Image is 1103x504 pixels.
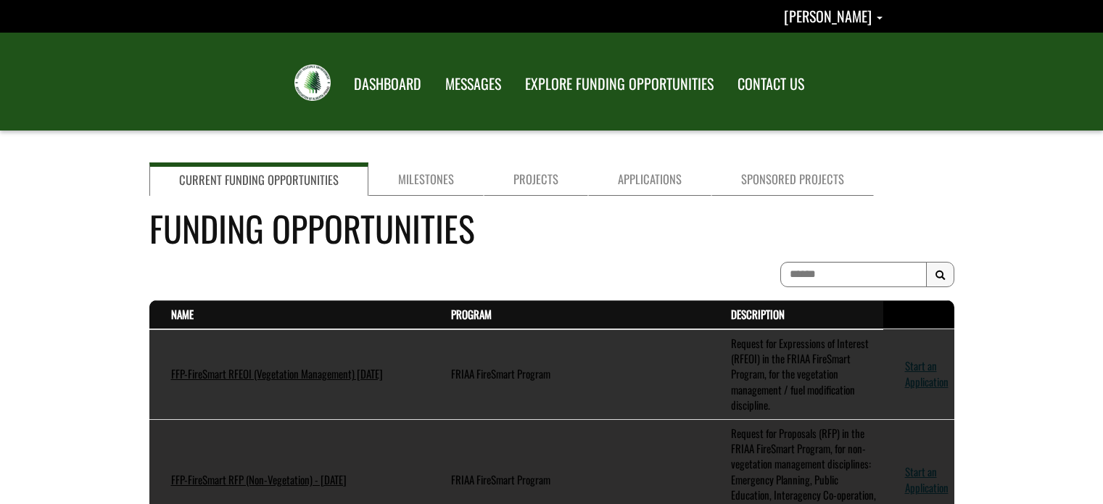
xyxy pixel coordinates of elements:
[905,463,949,495] a: Start an Application
[171,306,194,322] a: Name
[343,66,432,102] a: DASHBOARD
[171,365,383,381] a: FFP-FireSmart RFEOI (Vegetation Management) [DATE]
[368,162,484,196] a: Milestones
[171,471,347,487] a: FFP-FireSmart RFP (Non-Vegetation) - [DATE]
[711,162,874,196] a: Sponsored Projects
[784,5,872,27] span: [PERSON_NAME]
[784,5,883,27] a: Caroline Wagenaar
[341,62,815,102] nav: Main Navigation
[709,329,883,420] td: Request for Expressions of Interest (RFEOI) in the FRIAA FireSmart Program, for the vegetation ma...
[780,262,927,287] input: To search on partial text, use the asterisk (*) wildcard character.
[451,306,492,322] a: Program
[149,329,429,420] td: FFP-FireSmart RFEOI (Vegetation Management) July 2025
[727,66,815,102] a: CONTACT US
[149,202,954,254] h4: Funding Opportunities
[149,162,368,196] a: Current Funding Opportunities
[731,306,785,322] a: Description
[294,65,331,101] img: FRIAA Submissions Portal
[429,329,709,420] td: FRIAA FireSmart Program
[926,262,954,288] button: Search Results
[484,162,588,196] a: Projects
[905,358,949,389] a: Start an Application
[588,162,711,196] a: Applications
[434,66,512,102] a: MESSAGES
[514,66,724,102] a: EXPLORE FUNDING OPPORTUNITIES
